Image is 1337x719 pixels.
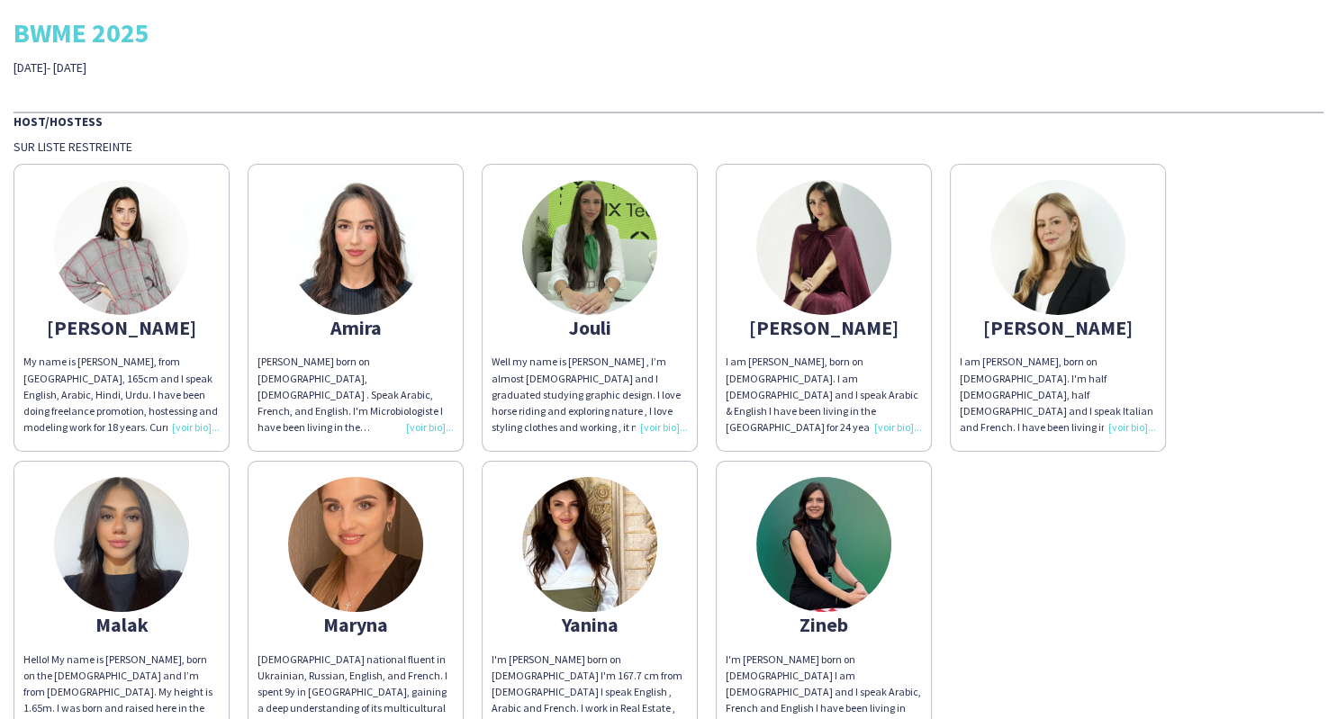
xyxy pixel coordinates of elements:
[54,477,189,612] img: thumb-670adb23170e3.jpeg
[492,354,688,436] div: Well my name is [PERSON_NAME] , I’m almost [DEMOGRAPHIC_DATA] and I graduated studying graphic de...
[726,355,920,450] span: I am [PERSON_NAME], born on [DEMOGRAPHIC_DATA]. I am [DEMOGRAPHIC_DATA] and I speak Arabic & Engl...
[756,477,891,612] img: thumb-8fa862a2-4ba6-4d8c-b812-4ab7bb08ac6d.jpg
[288,180,423,315] img: thumb-6582a0cdb5742.jpeg
[726,616,922,633] div: Zineb
[14,112,1323,130] div: Host/Hostess
[522,180,657,315] img: thumb-3d0b2553-6c45-4a29-9489-c0299c010989.jpg
[756,180,891,315] img: thumb-1667231339635fee6b95e01.jpeg
[726,319,922,336] div: [PERSON_NAME]
[14,19,1323,46] div: BWME 2025
[14,59,472,76] div: [DATE]- [DATE]
[522,477,657,612] img: thumb-652e711b4454b.jpeg
[492,319,688,336] div: Jouli
[257,354,454,436] div: [PERSON_NAME] born on [DEMOGRAPHIC_DATA], [DEMOGRAPHIC_DATA] . Speak Arabic, French, and English....
[990,180,1125,315] img: thumb-68a42ce4d990e.jpeg
[14,139,1323,155] div: Sur liste restreinte
[54,180,189,315] img: thumb-65aa2df93c2ff.jpeg
[288,477,423,612] img: thumb-671b7c58dfd28.jpeg
[257,319,454,336] div: Amira
[23,319,220,336] div: [PERSON_NAME]
[23,616,220,633] div: Malak
[23,354,220,436] div: My name is [PERSON_NAME], from [GEOGRAPHIC_DATA], 165cm and I speak English, Arabic, Hindi, Urdu....
[960,354,1156,436] div: I am [PERSON_NAME], born on [DEMOGRAPHIC_DATA]. I'm half [DEMOGRAPHIC_DATA], half [DEMOGRAPHIC_DA...
[492,616,688,633] div: Yanina
[960,319,1156,336] div: [PERSON_NAME]
[257,616,454,633] div: Maryna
